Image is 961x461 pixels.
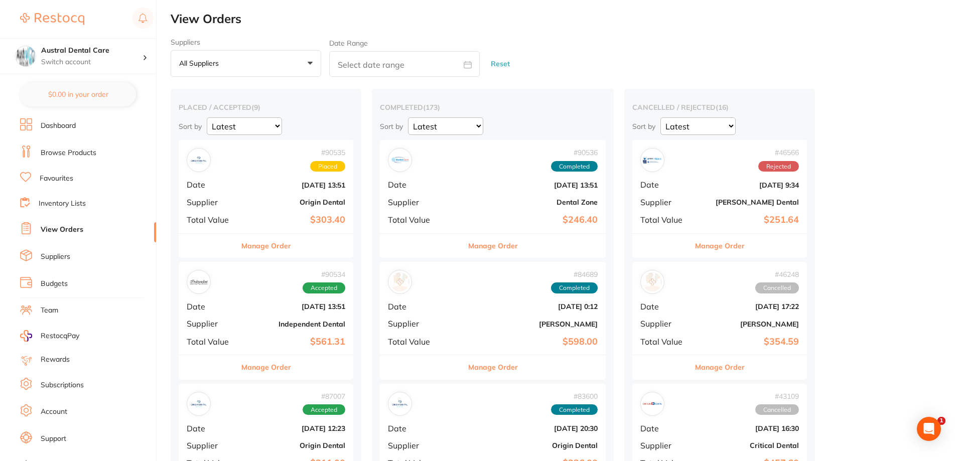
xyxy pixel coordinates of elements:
[303,270,345,278] span: # 90534
[699,181,799,189] b: [DATE] 9:34
[551,392,598,400] span: # 83600
[699,424,799,432] b: [DATE] 16:30
[329,39,368,47] label: Date Range
[695,355,745,379] button: Manage Order
[187,180,237,189] span: Date
[699,302,799,311] b: [DATE] 17:22
[388,319,455,328] span: Supplier
[303,404,345,415] span: Accepted
[41,252,70,262] a: Suppliers
[463,320,598,328] b: [PERSON_NAME]
[380,103,606,112] h2: completed ( 173 )
[245,215,345,225] b: $303.40
[41,331,79,341] span: RestocqPay
[463,424,598,432] b: [DATE] 20:30
[463,198,598,206] b: Dental Zone
[468,355,518,379] button: Manage Order
[388,302,455,311] span: Date
[551,282,598,293] span: Completed
[640,180,691,189] span: Date
[380,122,403,131] p: Sort by
[171,50,321,77] button: All suppliers
[41,225,83,235] a: View Orders
[179,103,353,112] h2: placed / accepted ( 9 )
[189,394,208,413] img: Origin Dental
[463,302,598,311] b: [DATE] 0:12
[245,424,345,432] b: [DATE] 12:23
[189,272,208,291] img: Independent Dental
[488,51,513,77] button: Reset
[640,441,691,450] span: Supplier
[699,337,799,347] b: $354.59
[20,330,32,342] img: RestocqPay
[640,198,691,207] span: Supplier
[187,337,237,346] span: Total Value
[20,82,136,106] button: $0.00 in your order
[390,150,409,170] img: Dental Zone
[179,122,202,131] p: Sort by
[39,199,86,209] a: Inventory Lists
[699,215,799,225] b: $251.64
[917,417,941,441] div: Open Intercom Messenger
[16,46,36,66] img: Austral Dental Care
[245,198,345,206] b: Origin Dental
[388,198,455,207] span: Supplier
[632,122,655,131] p: Sort by
[695,234,745,258] button: Manage Order
[463,441,598,449] b: Origin Dental
[241,355,291,379] button: Manage Order
[187,424,237,433] span: Date
[310,148,345,157] span: # 90535
[20,13,84,25] img: Restocq Logo
[187,198,237,207] span: Supplier
[388,441,455,450] span: Supplier
[699,441,799,449] b: Critical Dental
[699,198,799,206] b: [PERSON_NAME] Dental
[329,51,480,77] input: Select date range
[245,441,345,449] b: Origin Dental
[245,320,345,328] b: Independent Dental
[179,59,223,68] p: All suppliers
[171,12,961,26] h2: View Orders
[20,8,84,31] a: Restocq Logo
[245,181,345,189] b: [DATE] 13:51
[41,355,70,365] a: Rewards
[241,234,291,258] button: Manage Order
[758,148,799,157] span: # 46566
[41,46,143,56] h4: Austral Dental Care
[187,319,237,328] span: Supplier
[937,417,945,425] span: 1
[20,330,79,342] a: RestocqPay
[551,404,598,415] span: Completed
[310,161,345,172] span: Placed
[640,319,691,328] span: Supplier
[468,234,518,258] button: Manage Order
[41,279,68,289] a: Budgets
[758,161,799,172] span: Rejected
[187,215,237,224] span: Total Value
[755,282,799,293] span: Cancelled
[41,305,58,316] a: Team
[41,407,67,417] a: Account
[463,215,598,225] b: $246.40
[41,148,96,158] a: Browse Products
[640,337,691,346] span: Total Value
[755,392,799,400] span: # 43109
[187,441,237,450] span: Supplier
[187,302,237,311] span: Date
[699,320,799,328] b: [PERSON_NAME]
[41,434,66,444] a: Support
[388,337,455,346] span: Total Value
[303,392,345,400] span: # 87007
[551,148,598,157] span: # 90536
[755,270,799,278] span: # 46248
[640,215,691,224] span: Total Value
[179,140,353,258] div: Origin Dental#90535PlacedDate[DATE] 13:51SupplierOrigin DentalTotal Value$303.40Manage Order
[388,424,455,433] span: Date
[463,181,598,189] b: [DATE] 13:51
[643,272,662,291] img: Adam Dental
[551,161,598,172] span: Completed
[245,302,345,311] b: [DATE] 13:51
[640,302,691,311] span: Date
[463,337,598,347] b: $598.00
